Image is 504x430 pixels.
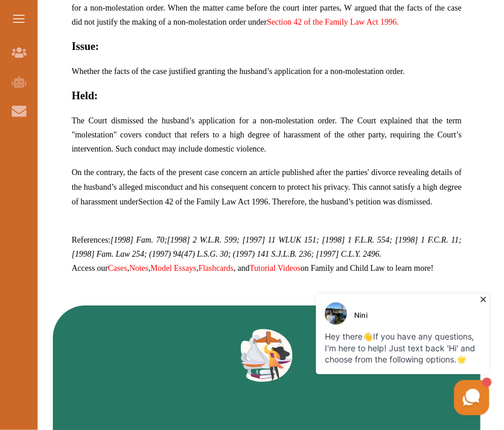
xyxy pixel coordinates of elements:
[139,197,433,206] span: Section 42 of the Family Law Act 1996. Therefore, the husband’s petition was dismissed.
[129,264,149,273] a: Notes
[222,291,492,418] iframe: HelpCrunch
[110,236,167,244] em: [1998] Fam. 70;
[150,264,196,273] a: Model Essays
[108,264,127,273] a: Cases
[72,116,462,153] span: The Court dismissed the husband’s application for a non-molestation order. The Court explained th...
[267,18,399,26] a: Section 42 of the Family Law Act 1996.
[72,67,405,76] span: Whether the facts of the case justified granting the husband’s application for a non-molestation ...
[72,40,99,52] strong: Issue:
[250,264,301,273] a: Tutorial Videos
[72,264,434,273] span: Access our , , , , and on Family and Child Law to learn more!
[72,236,462,258] em: [1998] 2 W.L.R. 599; [1997] 11 WLUK 151; [1998] 1 F.L.R. 554; [1998] 1 F.C.R. 11; [1998] Fam. Law...
[199,264,234,273] a: Flashcards
[72,236,462,258] span: References:
[72,89,98,102] strong: Held:
[72,168,462,206] span: On the contrary, the facts of the present case concern an article published after the parties' di...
